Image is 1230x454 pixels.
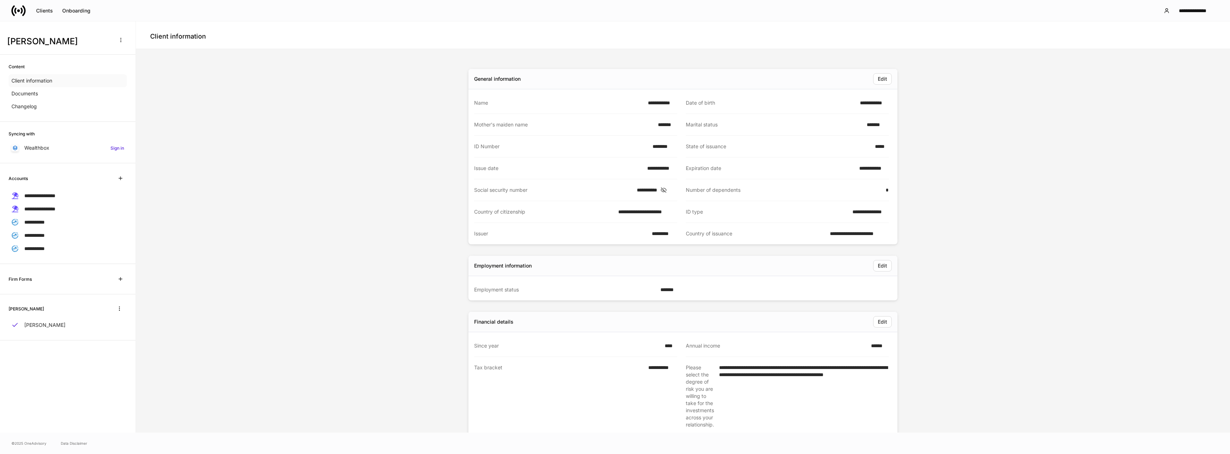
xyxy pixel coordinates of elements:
h6: Accounts [9,175,28,182]
h6: Firm Forms [9,276,32,283]
div: Mother's maiden name [474,121,654,128]
div: Issue date [474,165,643,172]
a: Client information [9,74,127,87]
span: © 2025 OneAdvisory [11,440,46,446]
h3: [PERSON_NAME] [7,36,110,47]
div: General information [474,75,521,83]
div: Expiration date [686,165,855,172]
div: ID type [686,208,848,215]
h6: Sign in [110,145,124,151]
div: Please select the degree of risk you are willing to take for the investments across your relation... [686,364,715,428]
button: Edit [873,316,892,328]
div: Financial details [474,318,513,325]
button: Edit [873,73,892,85]
button: Edit [873,260,892,271]
div: Date of birth [686,99,856,106]
div: ID Number [474,143,648,150]
div: Since year [474,342,660,349]
p: Documents [11,90,38,97]
div: Employment information [474,262,532,269]
p: Changelog [11,103,37,110]
h6: [PERSON_NAME] [9,305,44,312]
div: Clients [36,8,53,13]
h4: Client information [150,32,206,41]
p: Wealthbox [24,144,49,151]
h6: Syncing with [9,130,35,137]
div: Social security number [474,186,633,194]
div: Tax bracket [474,364,644,428]
h6: Content [9,63,25,70]
div: Country of issuance [686,230,826,237]
a: Changelog [9,100,127,113]
div: Annual income [686,342,867,349]
p: [PERSON_NAME] [24,321,65,329]
a: [PERSON_NAME] [9,319,127,331]
div: Edit [878,319,887,324]
a: Data Disclaimer [61,440,87,446]
div: Employment status [474,286,656,293]
div: Onboarding [62,8,90,13]
div: Issuer [474,230,648,237]
div: Number of dependents [686,186,881,194]
p: Client information [11,77,52,84]
button: Clients [31,5,58,16]
div: Marital status [686,121,862,128]
div: Edit [878,76,887,81]
div: Country of citizenship [474,208,614,215]
div: Edit [878,263,887,268]
div: Name [474,99,644,106]
a: Documents [9,87,127,100]
div: State of issuance [686,143,871,150]
button: Onboarding [58,5,95,16]
a: WealthboxSign in [9,141,127,154]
